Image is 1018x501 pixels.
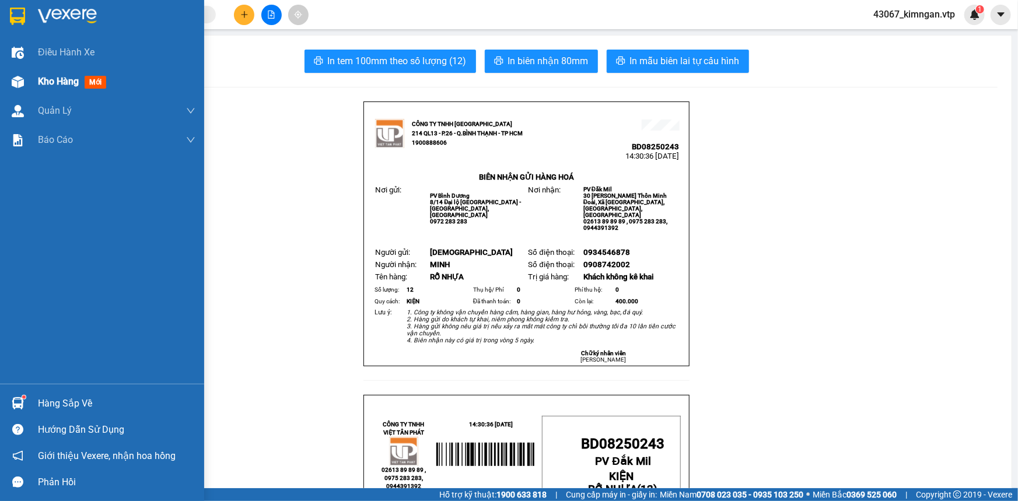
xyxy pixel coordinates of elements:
span: | [905,488,907,501]
button: file-add [261,5,282,25]
img: logo [389,437,418,466]
span: Khách không kê khai [583,272,653,281]
span: [PERSON_NAME] [580,356,626,363]
td: Số lượng: [373,284,405,296]
span: 0972 283 283 [430,218,467,225]
span: 0 [615,286,619,293]
td: Phí thu hộ: [573,284,614,296]
span: PV Bình Dương [430,192,470,199]
span: PV Đắk Mil [595,455,650,468]
span: KIỆN [610,470,634,483]
span: printer [314,56,323,67]
span: 12 [641,483,654,496]
img: logo [375,119,404,148]
span: BD08250243 [582,436,665,452]
span: PV Đắk Mil [583,186,612,192]
td: Thụ hộ/ Phí [471,284,515,296]
button: printerIn biên nhận 80mm [485,50,598,73]
span: 0 [517,286,520,293]
span: Trị giá hàng: [528,272,569,281]
span: Số điện thoại: [528,260,574,269]
strong: 0708 023 035 - 0935 103 250 [697,490,803,499]
span: Quản Lý [38,103,72,118]
span: 30 [PERSON_NAME] Thôn Minh Đoài, Xã [GEOGRAPHIC_DATA], [GEOGRAPHIC_DATA], [GEOGRAPHIC_DATA] [583,192,667,218]
strong: ( ) [589,470,658,496]
span: Nơi gửi: [375,185,401,194]
span: 400.000 [615,298,638,304]
strong: BIÊN NHẬN GỬI HÀNG HOÁ [40,70,135,79]
strong: 1900 633 818 [496,490,547,499]
span: PV Đắk Mil [117,82,146,88]
span: 1 [978,5,982,13]
span: copyright [953,491,961,499]
div: Hướng dẫn sử dụng [38,421,195,439]
span: question-circle [12,424,23,435]
span: In mẫu biên lai tự cấu hình [630,54,740,68]
span: Tên hàng: [375,272,407,281]
span: aim [294,10,302,19]
span: Số điện thoại: [528,248,574,257]
span: | [555,488,557,501]
span: 0908742002 [583,260,630,269]
span: KIỆN [407,298,419,304]
img: logo-vxr [10,8,25,25]
span: file-add [267,10,275,19]
img: warehouse-icon [12,397,24,409]
span: printer [616,56,625,67]
span: Báo cáo [38,132,73,147]
span: Cung cấp máy in - giấy in: [566,488,657,501]
span: RỖ NHỰA [589,483,638,496]
img: solution-icon [12,134,24,146]
span: message [12,477,23,488]
span: BD08250243 [117,44,165,52]
td: Đã thanh toán: [471,296,515,307]
span: In biên nhận 80mm [508,54,589,68]
span: 0934546878 [583,248,630,257]
strong: BIÊN NHẬN GỬI HÀNG HOÁ [479,173,574,181]
span: Nơi nhận: [89,81,108,98]
span: Kho hàng [38,76,79,87]
span: plus [240,10,249,19]
strong: 0369 525 060 [846,490,897,499]
span: notification [12,450,23,461]
td: Còn lại: [573,296,614,307]
span: 8/14 Đại lộ [GEOGRAPHIC_DATA] - [GEOGRAPHIC_DATA], [GEOGRAPHIC_DATA] [430,199,521,218]
span: 12 [407,286,414,293]
span: down [186,106,195,115]
strong: CÔNG TY TNHH VIỆT TÂN PHÁT [383,421,424,436]
span: [DEMOGRAPHIC_DATA] [430,248,513,257]
span: Lưu ý: [375,309,392,316]
span: 02613 89 89 89 , 0975 283 283, 0944391392 [583,218,667,231]
span: ⚪️ [806,492,810,497]
button: printerIn tem 100mm theo số lượng (12) [305,50,476,73]
strong: Chữ ký nhân viên [581,350,626,356]
div: Hàng sắp về [38,395,195,412]
span: Người nhận: [375,260,417,269]
span: Miền Bắc [813,488,897,501]
div: Phản hồi [38,474,195,491]
span: In tem 100mm theo số lượng (12) [328,54,467,68]
img: warehouse-icon [12,105,24,117]
span: Nơi nhận: [528,185,561,194]
span: printer [494,56,503,67]
span: mới [85,76,106,89]
span: BD08250243 [632,142,680,151]
span: down [186,135,195,145]
span: 14:30:36 [DATE] [111,52,165,61]
strong: CÔNG TY TNHH [GEOGRAPHIC_DATA] 214 QL13 - P.26 - Q.BÌNH THẠNH - TP HCM 1900888606 [30,19,95,62]
span: Nơi gửi: [12,81,24,98]
span: Người gửi: [375,248,410,257]
img: warehouse-icon [12,76,24,88]
span: Điều hành xe [38,45,95,59]
span: 02613 89 89 89 , 0975 283 283, 0944391392 [382,467,426,489]
img: warehouse-icon [12,47,24,59]
button: printerIn mẫu biên lai tự cấu hình [607,50,749,73]
span: MINH [430,260,450,269]
span: Hỗ trợ kỹ thuật: [439,488,547,501]
span: Miền Nam [660,488,803,501]
span: 14:30:36 [DATE] [626,152,680,160]
sup: 1 [22,395,26,399]
span: RỖ NHỰA [430,272,464,281]
span: Giới thiệu Vexere, nhận hoa hồng [38,449,176,463]
td: Quy cách: [373,296,405,307]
